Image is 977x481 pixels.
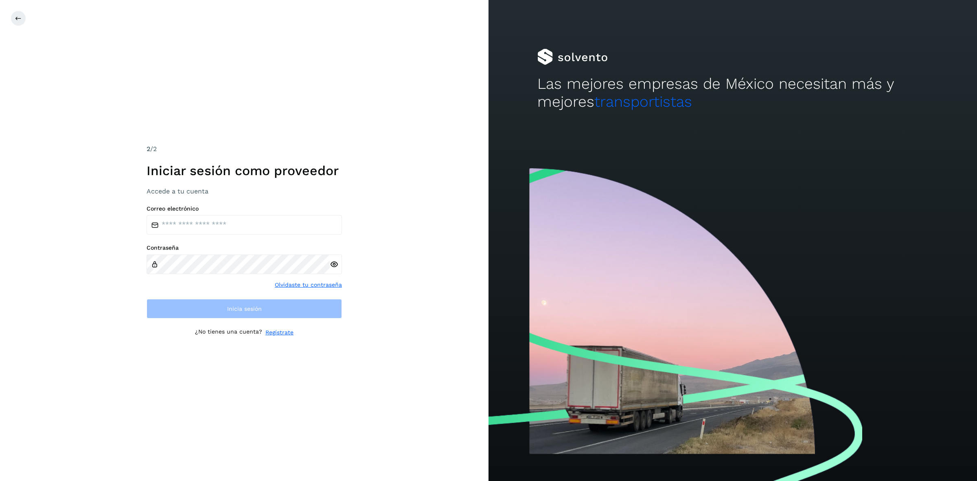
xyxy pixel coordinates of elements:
[227,306,262,312] span: Inicia sesión
[537,75,928,111] h2: Las mejores empresas de México necesitan más y mejores
[147,299,342,318] button: Inicia sesión
[594,93,692,110] span: transportistas
[147,163,342,178] h1: Iniciar sesión como proveedor
[265,328,294,337] a: Regístrate
[147,244,342,251] label: Contraseña
[147,205,342,212] label: Correo electrónico
[147,187,342,195] h3: Accede a tu cuenta
[147,144,342,154] div: /2
[147,145,150,153] span: 2
[195,328,262,337] p: ¿No tienes una cuenta?
[275,281,342,289] a: Olvidaste tu contraseña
